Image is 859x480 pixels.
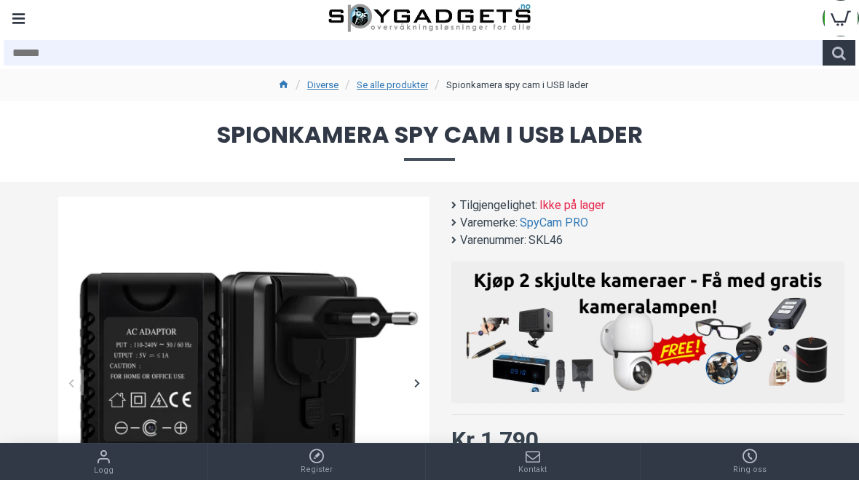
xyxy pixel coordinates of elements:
div: Kr 1 790 [451,422,539,457]
a: Se alle produkter [357,78,428,93]
b: Varemerke: [460,214,518,232]
span: Register [301,464,333,476]
span: Logg [94,465,114,477]
a: Kontakt [426,444,640,480]
b: Tilgjengelighet: [460,197,537,214]
b: Varenummer: [460,232,526,249]
span: SKL46 [529,232,563,249]
span: Ikke på lager [539,197,605,214]
span: Kontakt [518,464,547,476]
img: Kjøp 2 skjulte kameraer – Få med gratis kameralampe! [462,269,834,392]
span: Spionkamera spy cam i USB lader [15,123,844,160]
a: SpyCam PRO [520,214,588,232]
a: Register [208,444,426,480]
a: Diverse [307,78,339,93]
img: SpyGadgets.no [328,4,531,33]
span: Ring oss [733,464,767,476]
